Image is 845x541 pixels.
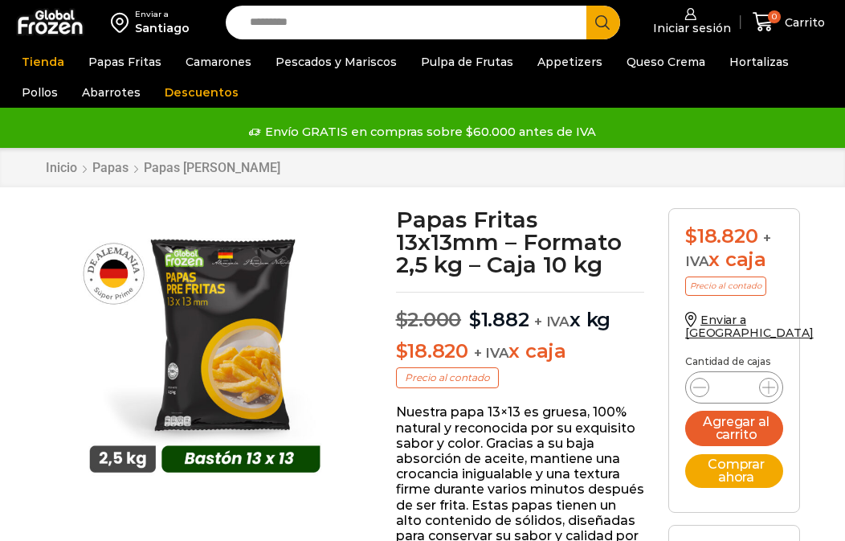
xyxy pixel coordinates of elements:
a: Papas Fritas [80,47,169,77]
span: $ [469,308,481,331]
a: Abarrotes [74,77,149,108]
a: Enviar a [GEOGRAPHIC_DATA] [685,313,814,341]
a: Inicio [45,160,78,175]
img: address-field-icon.svg [111,9,135,36]
a: Pescados y Mariscos [267,47,405,77]
bdi: 2.000 [396,308,462,331]
img: 13-x-13-2kg [66,208,344,486]
a: Pollos [14,77,66,108]
p: Precio al contado [396,367,499,388]
button: Search button [586,6,620,39]
bdi: 18.820 [396,339,468,363]
span: $ [396,339,408,363]
bdi: 1.882 [469,308,529,331]
span: + IVA [534,314,569,330]
span: 0 [768,10,781,23]
p: Cantidad de cajas [685,356,783,367]
div: Enviar a [135,9,190,20]
span: Iniciar sesión [649,20,731,36]
nav: Breadcrumb [45,160,281,175]
h1: Papas Fritas 13x13mm – Formato 2,5 kg – Caja 10 kg [396,208,645,276]
a: Hortalizas [721,47,797,77]
a: Tienda [14,47,72,77]
button: Comprar ahora [685,454,783,488]
a: 0 Carrito [749,3,829,41]
a: Pulpa de Frutas [413,47,521,77]
a: Queso Crema [618,47,713,77]
button: Agregar al carrito [685,411,783,446]
a: Papas [PERSON_NAME] [143,160,281,175]
p: Precio al contado [685,277,766,296]
span: + IVA [474,345,509,361]
p: x caja [396,340,645,363]
span: $ [685,224,697,248]
span: $ [396,308,408,331]
a: Appetizers [529,47,610,77]
a: Papas [92,160,129,175]
a: Camarones [178,47,259,77]
input: Product quantity [719,376,749,399]
div: Santiago [135,20,190,36]
bdi: 18.820 [685,224,757,248]
span: Carrito [781,14,825,31]
a: Descuentos [157,77,247,108]
p: x kg [396,292,645,332]
div: x caja [685,225,783,272]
